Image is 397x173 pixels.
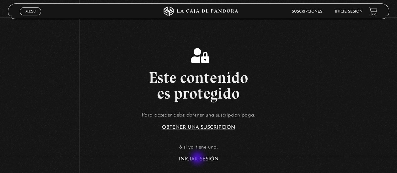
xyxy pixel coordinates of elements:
[292,10,322,14] a: Suscripciones
[23,15,38,19] span: Cerrar
[25,9,36,13] span: Menu
[335,10,362,14] a: Inicie sesión
[179,157,218,162] a: Iniciar Sesión
[162,125,235,130] a: Obtener una suscripción
[369,7,377,16] a: View your shopping cart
